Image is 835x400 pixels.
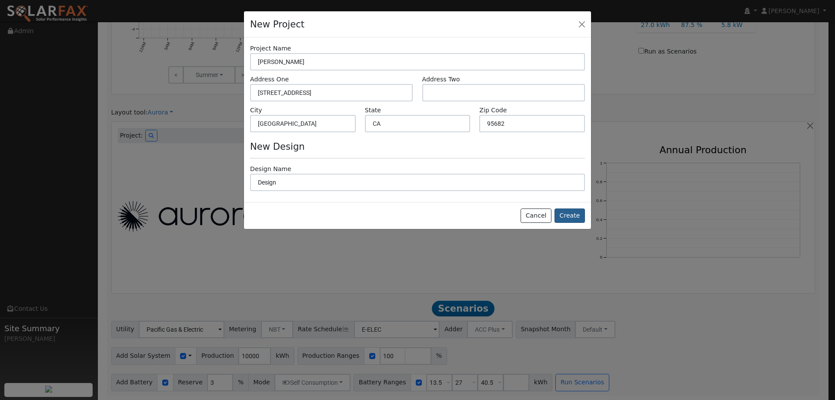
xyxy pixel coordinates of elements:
[250,106,262,115] label: City
[554,208,585,223] button: Create
[250,165,291,174] label: Design Name
[422,75,460,84] label: Address Two
[365,106,381,115] label: State
[521,208,551,223] button: Cancel
[250,44,291,53] label: Project Name
[479,106,507,115] label: Zip Code
[250,75,289,84] label: Address One
[250,141,585,152] h4: New Design
[250,17,304,31] h4: New Project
